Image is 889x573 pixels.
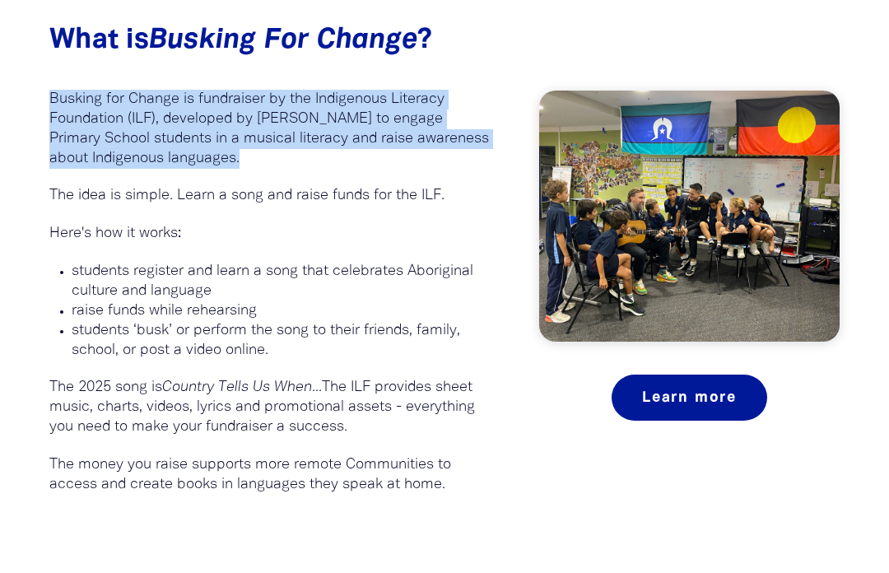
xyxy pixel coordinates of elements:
em: Busking For Change [149,30,418,55]
em: Country Tells Us When... [162,382,322,396]
span: What is ? [49,30,433,55]
img: Josh Pyke with a Busking For Change Class [539,92,840,343]
a: Learn more [612,376,767,422]
p: students ‘busk’ or perform the song to their friends, family, school, or post a video online. [72,323,490,362]
p: Busking for Change is fundraiser by the Indigenous Literacy Foundation (ILF), developed by [PERSO... [49,91,490,170]
p: raise funds while rehearsing [72,303,490,323]
p: Here's how it works: [49,226,490,245]
p: The 2025 song is The ILF provides sheet music, charts, videos, lyrics and promotional assets - ev... [49,380,490,439]
p: The money you raise supports more remote Communities to access and create books in languages they... [49,457,490,496]
p: students register and learn a song that celebrates Aboriginal culture and language [72,263,490,303]
p: The idea is simple. Learn a song and raise funds for the ILF. [49,188,490,207]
